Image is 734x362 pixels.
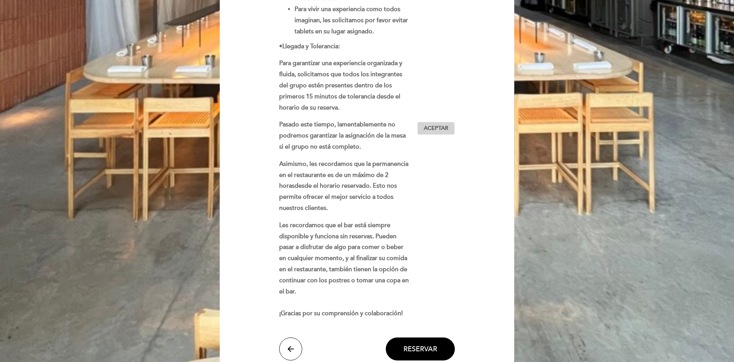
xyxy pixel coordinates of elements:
[279,58,411,113] p: Para garantizar una experiencia organizada y fluida, solicitamos que todos los integrantes del gr...
[279,159,411,214] p: Asimismo, les recordamos que l desde el horario reservado. Esto nos permite ofrecer el mejor serv...
[279,41,411,52] p: •
[295,4,411,37] li: .
[403,345,437,353] span: Reservar
[417,122,455,135] button: Aceptar
[279,220,411,319] p: Les recordamos que el bar está siempre disponible y funciona sin reservas. Pueden pasar a disfrut...
[386,337,455,360] button: Reservar
[286,344,295,354] i: arrow_back
[279,119,411,152] p: Pasado este tiempo, lamentablemente no podremos garantizar la asignación de la mesa si el grupo n...
[424,124,448,133] span: Aceptar
[279,337,302,360] button: arrow_back
[282,43,340,50] strong: Llegada y Tolerancia:
[279,160,408,190] strong: a permanencia en el restaurante es de un máximo de 2 horas
[295,5,408,35] strong: Para vivir una experiencia como todos imaginan, les solicitamos por favor evitar tablets en su lu...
